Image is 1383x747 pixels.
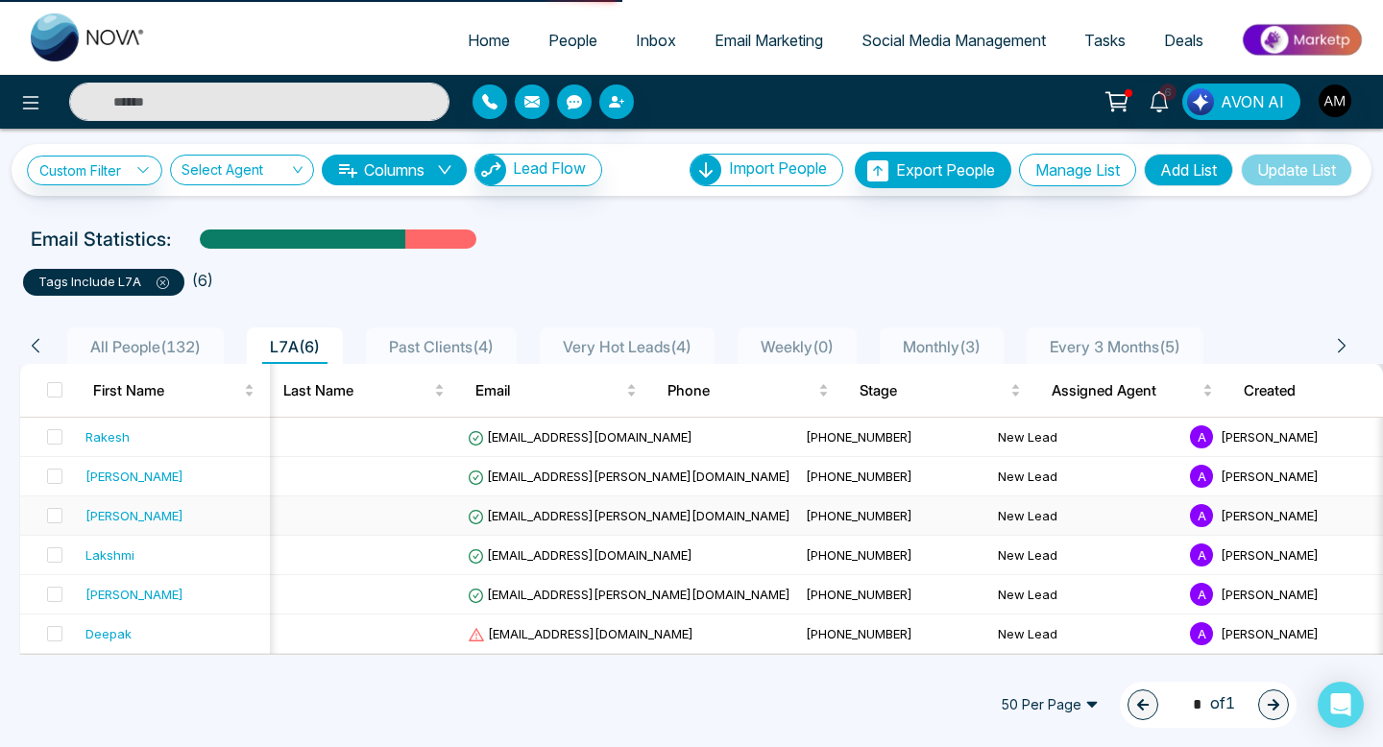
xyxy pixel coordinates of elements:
span: [PERSON_NAME] [1221,626,1319,641]
div: [PERSON_NAME] [85,585,183,604]
span: All People ( 132 ) [83,337,208,356]
span: A [1190,504,1213,527]
a: Custom Filter [27,156,162,185]
div: Deepak [85,624,132,643]
div: [PERSON_NAME] [85,467,183,486]
span: Email Marketing [715,31,823,50]
img: User Avatar [1319,84,1351,117]
span: [PHONE_NUMBER] [806,587,912,602]
button: Columnsdown [322,155,467,185]
td: New Lead [990,496,1182,536]
span: of 1 [1181,691,1235,717]
span: Home [468,31,510,50]
th: Phone [652,364,844,418]
th: Stage [844,364,1036,418]
a: Home [449,22,529,59]
span: [PHONE_NUMBER] [806,469,912,484]
span: Every 3 Months ( 5 ) [1042,337,1188,356]
td: New Lead [990,418,1182,457]
div: [PERSON_NAME] [85,506,183,525]
span: Phone [667,379,814,402]
span: A [1190,622,1213,645]
img: Market-place.gif [1232,18,1371,61]
span: [PHONE_NUMBER] [806,547,912,563]
span: Lead Flow [513,158,586,178]
td: New Lead [990,575,1182,614]
span: Monthly ( 3 ) [895,337,988,356]
a: Deals [1145,22,1223,59]
p: Email Statistics: [31,225,171,253]
span: Last Name [283,379,430,402]
a: People [529,22,617,59]
span: [EMAIL_ADDRESS][PERSON_NAME][DOMAIN_NAME] [468,587,790,602]
img: Nova CRM Logo [31,13,146,61]
button: Add List [1144,154,1233,186]
span: [EMAIL_ADDRESS][DOMAIN_NAME] [468,429,692,445]
span: [PERSON_NAME] [1221,547,1319,563]
span: Stage [860,379,1007,402]
span: Assigned Agent [1052,379,1199,402]
a: Social Media Management [842,22,1065,59]
div: Lakshmi [85,545,134,565]
button: Manage List [1019,154,1136,186]
span: [EMAIL_ADDRESS][PERSON_NAME][DOMAIN_NAME] [468,508,790,523]
button: AVON AI [1182,84,1300,120]
span: [EMAIL_ADDRESS][DOMAIN_NAME] [468,626,693,641]
span: [PHONE_NUMBER] [806,626,912,641]
a: Tasks [1065,22,1145,59]
a: Email Marketing [695,22,842,59]
a: Inbox [617,22,695,59]
span: [PHONE_NUMBER] [806,429,912,445]
div: Open Intercom Messenger [1318,682,1364,728]
span: [PHONE_NUMBER] [806,508,912,523]
a: Lead FlowLead Flow [467,154,602,186]
span: Very Hot Leads ( 4 ) [555,337,699,356]
span: [PERSON_NAME] [1221,508,1319,523]
li: ( 6 ) [192,269,213,292]
span: Export People [896,160,995,180]
span: A [1190,465,1213,488]
span: Social Media Management [861,31,1046,50]
span: L7A ( 6 ) [262,337,328,356]
th: Assigned Agent [1036,364,1228,418]
span: Tasks [1084,31,1126,50]
img: Lead Flow [1187,88,1214,115]
th: Last Name [268,364,460,418]
a: 6 [1136,84,1182,117]
button: Export People [855,152,1011,188]
th: Email [460,364,652,418]
span: Weekly ( 0 ) [753,337,841,356]
span: [EMAIL_ADDRESS][PERSON_NAME][DOMAIN_NAME] [468,469,790,484]
span: AVON AI [1221,90,1284,113]
span: A [1190,583,1213,606]
span: [PERSON_NAME] [1221,469,1319,484]
p: tags include L7A [38,273,169,292]
span: Deals [1164,31,1203,50]
span: A [1190,543,1213,566]
span: [EMAIL_ADDRESS][DOMAIN_NAME] [468,547,692,563]
span: Past Clients ( 4 ) [381,337,501,356]
span: People [548,31,597,50]
td: New Lead [990,536,1182,575]
span: Email [475,379,622,402]
span: down [437,162,452,178]
span: 6 [1159,84,1177,101]
span: [PERSON_NAME] [1221,429,1319,445]
td: New Lead [990,614,1182,654]
button: Update List [1241,154,1352,186]
span: Inbox [636,31,676,50]
button: Lead Flow [474,154,602,186]
span: [PERSON_NAME] [1221,587,1319,602]
span: 50 Per Page [987,689,1112,720]
span: Import People [729,158,827,178]
td: New Lead [990,457,1182,496]
div: Rakesh [85,427,130,446]
span: A [1190,425,1213,448]
th: First Name [78,364,270,418]
span: First Name [93,379,240,402]
img: Lead Flow [475,155,506,185]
